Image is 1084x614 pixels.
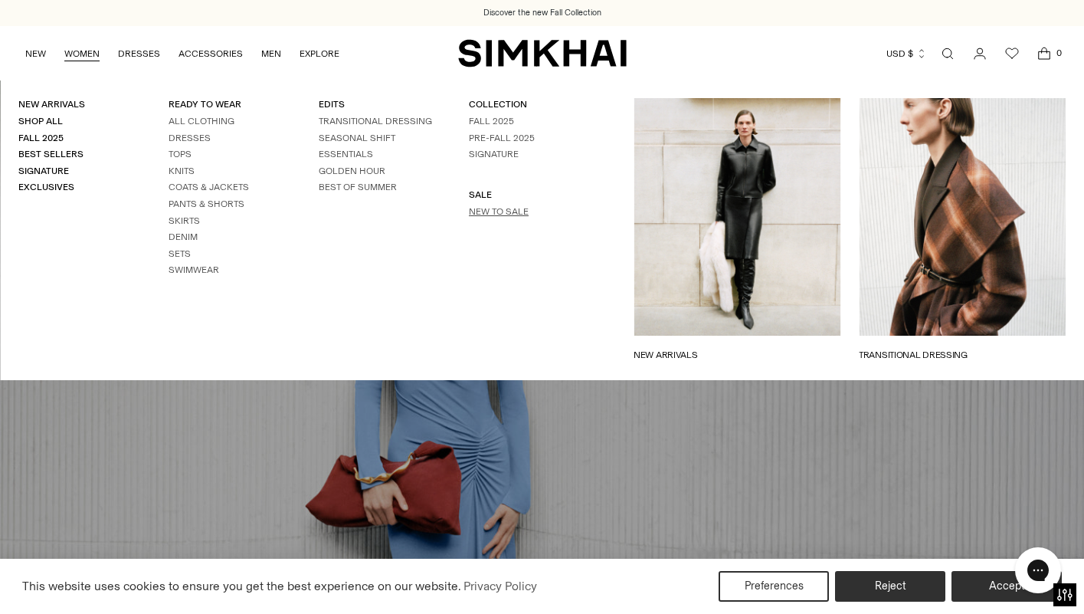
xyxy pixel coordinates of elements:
[461,575,539,598] a: Privacy Policy (opens in a new tab)
[997,38,1027,69] a: Wishlist
[1052,46,1066,60] span: 0
[719,571,829,602] button: Preferences
[261,37,281,71] a: MEN
[1029,38,1059,69] a: Open cart modal
[118,37,160,71] a: DRESSES
[932,38,963,69] a: Open search modal
[951,571,1062,602] button: Accept
[886,37,927,71] button: USD $
[835,571,945,602] button: Reject
[1007,542,1069,599] iframe: Gorgias live chat messenger
[25,37,46,71] a: NEW
[964,38,995,69] a: Go to the account page
[22,579,461,593] span: This website uses cookies to ensure you get the best experience on our website.
[483,7,601,19] a: Discover the new Fall Collection
[178,37,243,71] a: ACCESSORIES
[300,37,339,71] a: EXPLORE
[458,38,627,68] a: SIMKHAI
[64,37,100,71] a: WOMEN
